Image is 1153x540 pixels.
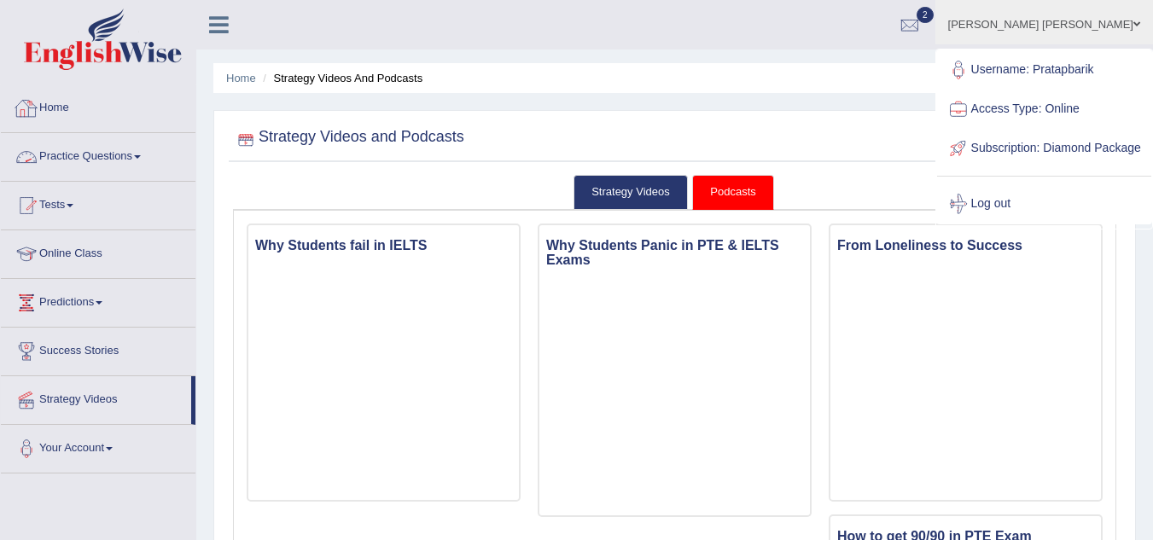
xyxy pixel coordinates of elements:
a: Practice Questions [1,133,195,176]
a: Podcasts [692,175,773,210]
a: Strategy Videos [1,376,191,419]
a: Username: Pratapbarik [937,50,1151,90]
a: Log out [937,184,1151,224]
span: 2 [917,7,934,23]
a: Strategy Videos [574,175,688,210]
h3: From Loneliness to Success [830,234,1101,258]
a: Predictions [1,279,195,322]
h2: Strategy Videos and Podcasts [233,125,464,150]
a: Success Stories [1,328,195,370]
a: Online Class [1,230,195,273]
a: Subscription: Diamond Package [937,129,1151,168]
a: Access Type: Online [937,90,1151,129]
h3: Why Students Panic in PTE & IELTS Exams [539,234,810,272]
a: Home [1,84,195,127]
a: Your Account [1,425,195,467]
li: Strategy Videos and Podcasts [259,70,422,86]
h3: Why Students fail in IELTS [248,234,519,258]
a: Home [226,72,256,84]
a: Tests [1,182,195,224]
